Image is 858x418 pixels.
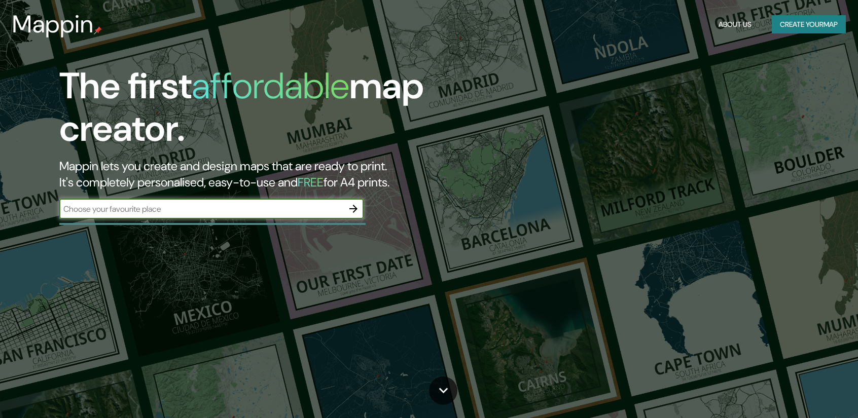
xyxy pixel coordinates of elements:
[298,174,324,190] h5: FREE
[714,15,756,34] button: About Us
[59,158,488,191] h2: Mappin lets you create and design maps that are ready to print. It's completely personalised, eas...
[59,65,488,158] h1: The first map creator.
[772,15,846,34] button: Create yourmap
[94,26,102,34] img: mappin-pin
[12,10,94,39] h3: Mappin
[59,203,343,215] input: Choose your favourite place
[192,62,349,109] h1: affordable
